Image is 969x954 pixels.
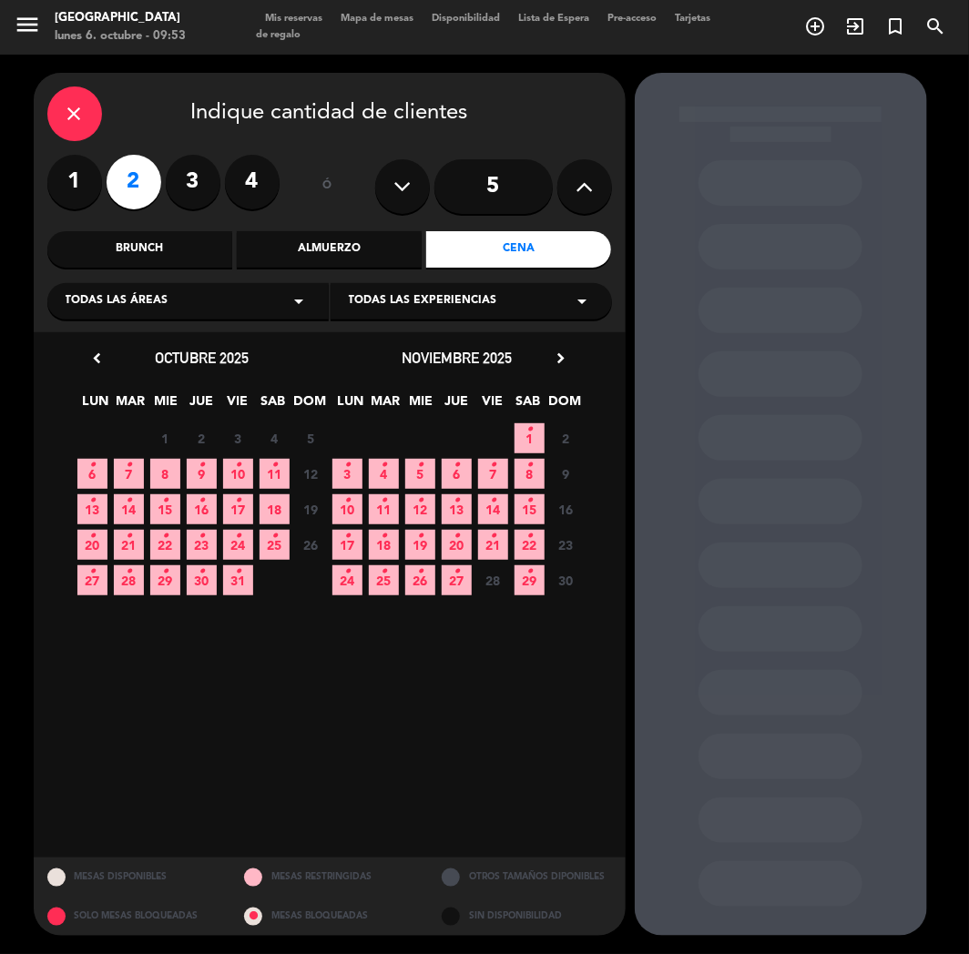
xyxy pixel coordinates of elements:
[223,565,253,595] span: 31
[126,486,132,515] i: •
[230,858,428,897] div: MESAS RESTRINGIDAS
[369,530,399,560] span: 18
[478,565,508,595] span: 28
[114,459,144,489] span: 7
[34,858,231,897] div: MESAS DISPONIBLES
[14,11,41,45] button: menu
[405,530,435,560] span: 19
[66,292,168,310] span: Todas las áreas
[552,349,571,368] i: chevron_right
[442,459,472,489] span: 6
[34,897,231,936] div: SOLO MESAS BLOQUEADAS
[126,451,132,480] i: •
[406,391,436,421] span: MIE
[230,897,428,936] div: MESAS BLOQUEADAS
[332,530,362,560] span: 17
[526,557,533,586] i: •
[515,459,545,489] span: 8
[371,391,401,421] span: MAR
[222,391,252,421] span: VIE
[89,486,96,515] i: •
[478,459,508,489] span: 7
[260,530,290,560] span: 25
[490,522,496,551] i: •
[162,557,168,586] i: •
[844,15,866,37] i: exit_to_app
[77,530,107,560] span: 20
[332,494,362,524] span: 10
[335,391,365,421] span: LUN
[526,451,533,480] i: •
[47,231,232,268] div: Brunch
[454,557,460,586] i: •
[260,423,290,453] span: 4
[223,494,253,524] span: 17
[454,486,460,515] i: •
[381,451,387,480] i: •
[551,494,581,524] span: 16
[47,155,102,209] label: 1
[296,459,326,489] span: 12
[490,486,496,515] i: •
[296,423,326,453] span: 5
[405,459,435,489] span: 5
[428,858,626,897] div: OTROS TAMAÑOS DIPONIBLES
[417,557,423,586] i: •
[478,530,508,560] span: 21
[454,522,460,551] i: •
[289,290,311,312] i: arrow_drop_down
[256,14,331,24] span: Mis reservas
[199,486,205,515] i: •
[344,522,351,551] i: •
[381,522,387,551] i: •
[478,494,508,524] span: 14
[513,391,543,421] span: SAB
[515,494,545,524] span: 15
[293,391,323,421] span: DOM
[114,494,144,524] span: 14
[116,391,146,421] span: MAR
[258,391,288,421] span: SAB
[77,494,107,524] span: 13
[235,486,241,515] i: •
[55,27,186,46] div: lunes 6. octubre - 09:53
[235,557,241,586] i: •
[150,565,180,595] span: 29
[162,522,168,551] i: •
[405,494,435,524] span: 12
[551,459,581,489] span: 9
[405,565,435,595] span: 26
[107,155,161,209] label: 2
[369,565,399,595] span: 25
[402,349,512,367] span: noviembre 2025
[235,451,241,480] i: •
[572,290,594,312] i: arrow_drop_down
[55,9,186,27] div: [GEOGRAPHIC_DATA]
[260,459,290,489] span: 11
[381,557,387,586] i: •
[417,451,423,480] i: •
[298,155,357,218] div: ó
[114,565,144,595] span: 28
[381,486,387,515] i: •
[166,155,220,209] label: 3
[884,15,906,37] i: turned_in_not
[454,451,460,480] i: •
[271,522,278,551] i: •
[332,459,362,489] span: 3
[924,15,946,37] i: search
[551,565,581,595] span: 30
[89,451,96,480] i: •
[442,530,472,560] span: 20
[515,423,545,453] span: 1
[187,494,217,524] span: 16
[80,391,110,421] span: LUN
[223,530,253,560] span: 24
[332,565,362,595] span: 24
[515,530,545,560] span: 22
[369,459,399,489] span: 4
[187,530,217,560] span: 23
[442,494,472,524] span: 13
[423,14,509,24] span: Disponibilidad
[260,494,290,524] span: 18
